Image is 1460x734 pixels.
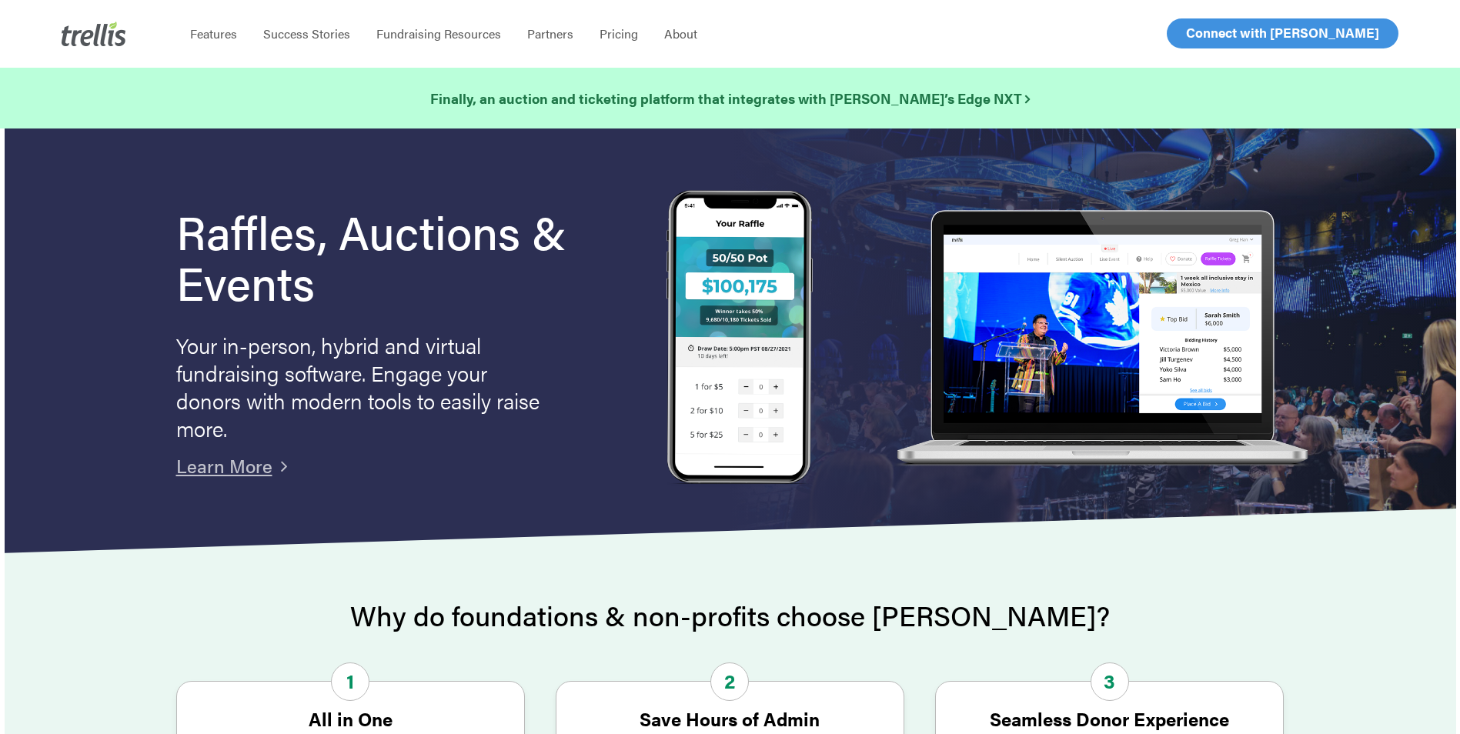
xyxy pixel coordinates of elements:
[62,22,126,46] img: Trellis
[527,25,573,42] span: Partners
[430,88,1030,108] strong: Finally, an auction and ticketing platform that integrates with [PERSON_NAME]’s Edge NXT
[176,205,609,307] h1: Raffles, Auctions & Events
[514,26,586,42] a: Partners
[651,26,710,42] a: About
[376,25,501,42] span: Fundraising Resources
[667,190,813,488] img: Trellis Raffles, Auctions and Event Fundraising
[190,25,237,42] span: Features
[176,452,272,479] a: Learn More
[640,706,820,732] strong: Save Hours of Admin
[250,26,363,42] a: Success Stories
[664,25,697,42] span: About
[888,210,1315,468] img: rafflelaptop_mac_optim.png
[1167,18,1398,48] a: Connect with [PERSON_NAME]
[363,26,514,42] a: Fundraising Resources
[177,26,250,42] a: Features
[710,662,749,701] span: 2
[176,600,1285,631] h2: Why do foundations & non-profits choose [PERSON_NAME]?
[586,26,651,42] a: Pricing
[1091,662,1129,701] span: 3
[1186,23,1379,42] span: Connect with [PERSON_NAME]
[176,331,546,442] p: Your in-person, hybrid and virtual fundraising software. Engage your donors with modern tools to ...
[600,25,638,42] span: Pricing
[430,88,1030,109] a: Finally, an auction and ticketing platform that integrates with [PERSON_NAME]’s Edge NXT
[309,706,393,732] strong: All in One
[263,25,350,42] span: Success Stories
[331,662,369,701] span: 1
[990,706,1229,732] strong: Seamless Donor Experience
